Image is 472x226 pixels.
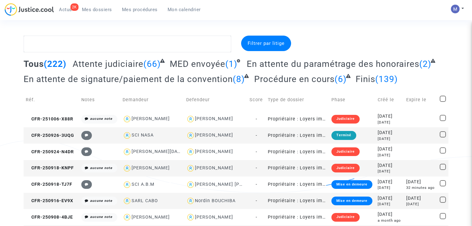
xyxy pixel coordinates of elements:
span: CFR-250908-4BJE [26,215,73,220]
div: Nordin BOUCHIBA [195,198,236,203]
div: [PERSON_NAME] [132,165,170,171]
div: [DATE] [378,146,402,153]
img: icon-user.svg [186,131,195,140]
span: (2) [419,59,431,69]
span: Mon calendrier [168,7,201,12]
span: MED envoyée [170,59,225,69]
span: - [256,215,257,220]
div: [DATE] [378,169,402,174]
div: a month ago [378,218,402,223]
span: - [256,149,257,154]
div: [DATE] [378,162,402,169]
span: En attente du paramétrage des honoraires [247,59,419,69]
div: SCI NASA [132,133,154,138]
div: [DATE] [378,153,402,158]
i: aucune note [90,215,112,219]
img: icon-user.svg [123,197,132,206]
img: AAcHTtesyyZjLYJxzrkRG5BOJsapQ6nO-85ChvdZAQ62n80C=s96-c [451,5,460,13]
span: (66) [143,59,161,69]
div: Judiciaire [331,115,360,124]
td: Demandeur [120,89,184,111]
img: icon-user.svg [123,180,132,189]
td: Expire le [404,89,438,111]
div: SCI A.B.M [132,182,155,187]
div: 2K [70,3,79,11]
a: Mes dossiers [77,5,117,14]
div: [PERSON_NAME] [195,149,233,154]
img: jc-logo.svg [5,3,54,16]
td: Créé le [375,89,404,111]
td: Score [247,89,265,111]
img: icon-user.svg [186,164,195,173]
span: Procédure en cours [254,74,335,84]
a: 2KActus [54,5,77,14]
img: icon-user.svg [123,213,132,222]
img: icon-user.svg [186,213,195,222]
img: icon-user.svg [186,180,195,189]
span: Filtrer par litige [248,41,285,46]
div: Judiciaire [331,147,360,156]
img: icon-user.svg [186,115,195,124]
div: Mise en demeure [331,180,372,189]
div: [DATE] [378,136,402,141]
span: (8) [233,74,245,84]
td: Propriétaire : Loyers impayés/Charges impayées [266,160,329,176]
i: aucune note [90,199,112,203]
td: Propriétaire : Loyers impayés/Charges impayées [266,111,329,127]
div: [DATE] [378,120,402,125]
td: Defendeur [184,89,248,111]
div: [DATE] [378,113,402,120]
span: CFR-250916-EV9X [26,198,73,203]
a: Mon calendrier [163,5,206,14]
div: [DATE] [406,202,436,207]
span: En attente de signature/paiement de la convention [24,74,233,84]
div: Mise en demeure [331,197,372,205]
div: [PERSON_NAME][DATE] [132,149,185,154]
div: [DATE] [378,129,402,136]
div: [DATE] [378,179,402,185]
img: icon-user.svg [186,147,195,156]
div: Judiciaire [331,164,360,172]
i: aucune note [90,117,112,121]
span: Mes dossiers [82,7,112,12]
div: [PERSON_NAME] [195,165,233,171]
div: [DATE] [378,195,402,202]
img: icon-user.svg [123,131,132,140]
div: [PERSON_NAME] [PERSON_NAME] [195,182,273,187]
span: Attente judiciaire [73,59,143,69]
img: icon-user.svg [123,115,132,124]
div: [PERSON_NAME] [132,116,170,121]
td: Réf. [24,89,79,111]
td: Phase [329,89,376,111]
span: - [256,165,257,171]
div: [PERSON_NAME] [132,215,170,220]
i: aucune note [90,166,112,170]
div: [PERSON_NAME] [195,133,233,138]
span: (139) [375,74,398,84]
span: (6) [335,74,347,84]
div: [PERSON_NAME] [195,215,233,220]
span: Tous [24,59,44,69]
div: Judiciaire [331,213,360,222]
td: Propriétaire : Loyers impayés/Charges impayées [266,193,329,209]
td: Propriétaire : Loyers impayés/Charges impayées [266,144,329,160]
div: [DATE] [406,195,436,202]
span: Finis [356,74,375,84]
td: Propriétaire : Loyers impayés/Charges impayées [266,176,329,193]
span: - [256,133,257,138]
span: Mes procédures [122,7,158,12]
img: icon-user.svg [123,147,132,156]
div: [DATE] [406,179,436,185]
a: Mes procédures [117,5,163,14]
span: CFR-250918-KNPF [26,165,74,171]
td: Type de dossier [266,89,329,111]
span: Actus [59,7,72,12]
span: CFR-251006-X88R [26,116,73,122]
span: CFR-250918-TJ7F [26,182,72,187]
div: [DATE] [378,202,402,207]
span: - [256,198,257,203]
div: [DATE] [378,211,402,218]
div: [PERSON_NAME] [195,116,233,121]
img: icon-user.svg [123,164,132,173]
span: (1) [225,59,237,69]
